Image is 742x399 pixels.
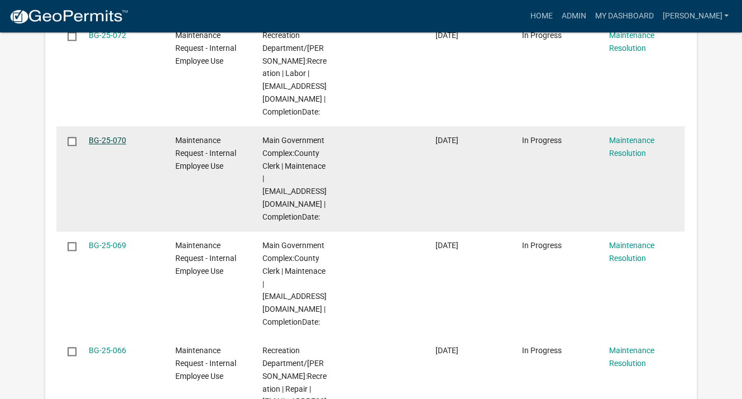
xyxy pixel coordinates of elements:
span: Maintenance Request - Internal Employee Use [175,346,236,381]
span: Main Government Complex:County Clerk | Maintenace | ethanvickery0@gmail.com | CompletionDate: [262,241,326,326]
span: Maintenance Request - Internal Employee Use [175,31,236,65]
a: Home [525,6,557,27]
span: 08/20/2025 [435,31,458,40]
span: 08/19/2025 [435,241,458,250]
a: Maintenance Resolution [609,346,654,368]
span: Maintenance Request - Internal Employee Use [175,136,236,170]
span: Maintenance Request - Internal Employee Use [175,241,236,275]
span: In Progress [522,241,562,250]
a: My Dashboard [590,6,658,27]
span: Main Government Complex:County Clerk | Maintenace | ethanvickery0@gmail.com | CompletionDate: [262,136,326,221]
a: Maintenance Resolution [609,31,654,53]
a: Maintenance Resolution [609,136,654,158]
a: BG-25-072 [89,31,126,40]
a: Admin [557,6,590,27]
a: [PERSON_NAME] [658,6,733,27]
span: In Progress [522,346,562,355]
a: BG-25-069 [89,241,126,250]
a: BG-25-066 [89,346,126,355]
span: Recreation Department/Sammy Haggard:Recreation | Labor | pmetz@madisonco.us | CompletionDate: [262,31,326,116]
span: In Progress [522,136,562,145]
a: BG-25-070 [89,136,126,145]
span: 08/18/2025 [435,346,458,355]
span: In Progress [522,31,562,40]
span: 08/19/2025 [435,136,458,145]
a: Maintenance Resolution [609,241,654,263]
